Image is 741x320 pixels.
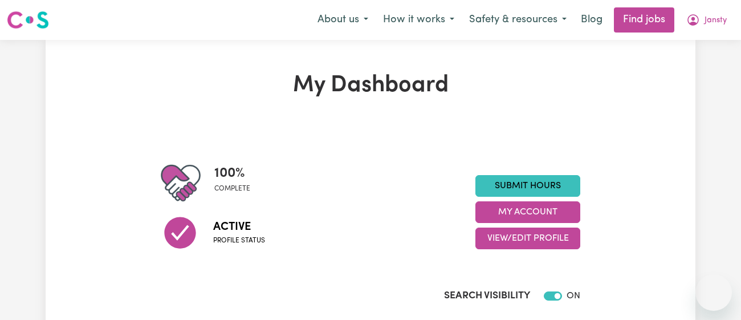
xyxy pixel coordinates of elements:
[213,218,265,236] span: Active
[7,10,49,30] img: Careseekers logo
[475,228,580,249] button: View/Edit Profile
[214,184,250,194] span: complete
[679,8,734,32] button: My Account
[213,236,265,246] span: Profile status
[376,8,462,32] button: How it works
[574,7,609,33] a: Blog
[462,8,574,32] button: Safety & resources
[475,175,580,197] a: Submit Hours
[161,72,580,99] h1: My Dashboard
[705,14,727,27] span: Jansty
[614,7,674,33] a: Find jobs
[214,163,250,184] span: 100 %
[475,201,580,223] button: My Account
[567,291,580,301] span: ON
[214,163,259,203] div: Profile completeness: 100%
[444,289,530,303] label: Search Visibility
[310,8,376,32] button: About us
[7,7,49,33] a: Careseekers logo
[695,274,732,311] iframe: Button to launch messaging window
